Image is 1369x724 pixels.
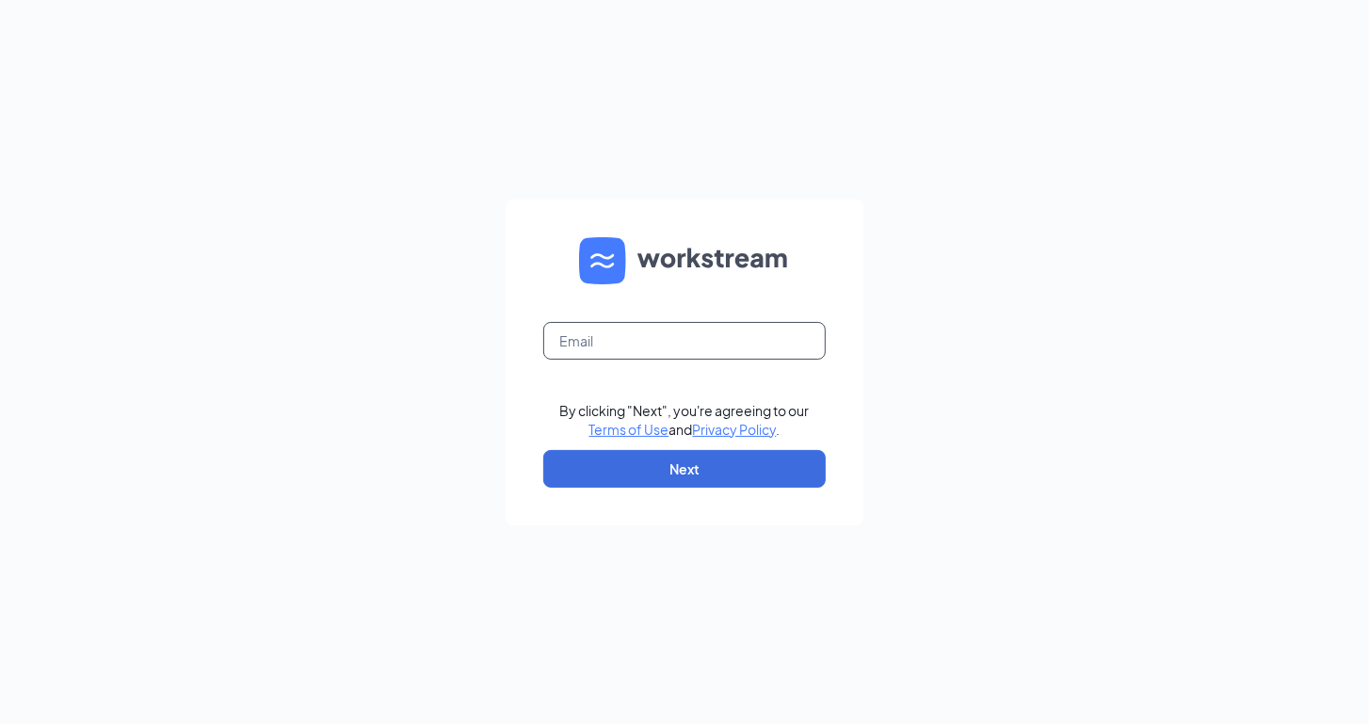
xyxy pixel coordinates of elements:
a: Privacy Policy [693,421,777,438]
button: Next [543,450,826,488]
img: WS logo and Workstream text [579,237,790,284]
input: Email [543,322,826,360]
div: By clicking "Next", you're agreeing to our and . [560,401,810,439]
a: Terms of Use [589,421,669,438]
